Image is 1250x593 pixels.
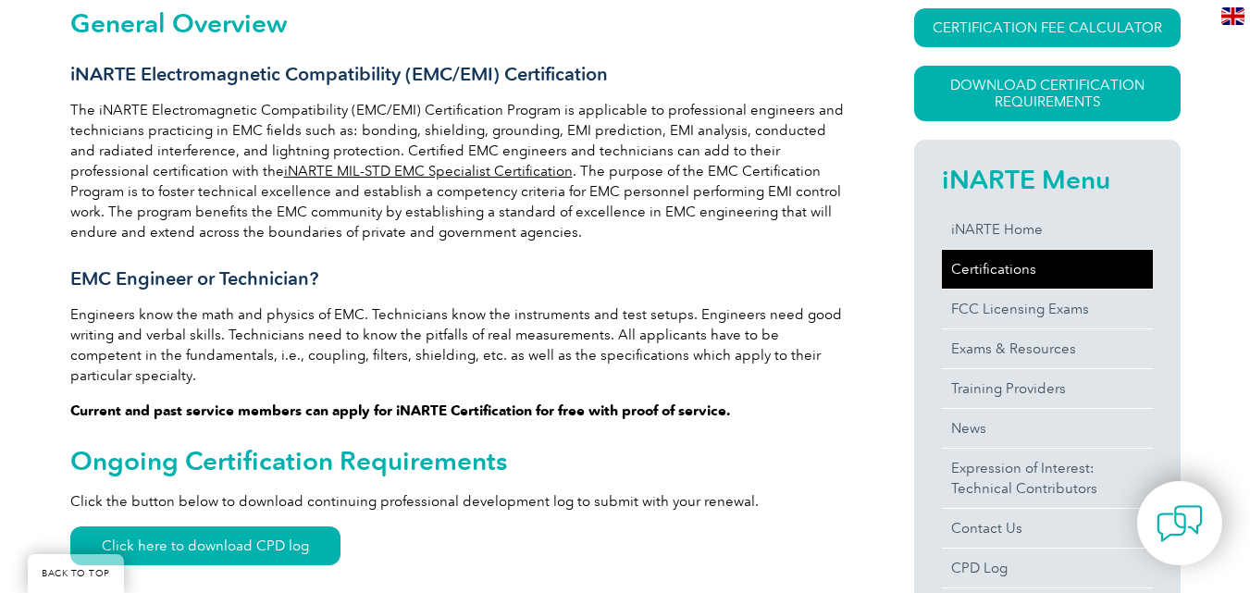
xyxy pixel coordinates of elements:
a: CERTIFICATION FEE CALCULATOR [914,8,1181,47]
h3: EMC Engineer or Technician? [70,267,848,290]
a: News [942,409,1153,448]
a: iNARTE Home [942,210,1153,249]
a: Download Certification Requirements [914,66,1181,121]
a: Expression of Interest:Technical Contributors [942,449,1153,508]
a: Contact Us [942,509,1153,548]
h2: iNARTE Menu [942,165,1153,194]
h2: Ongoing Certification Requirements [70,446,848,476]
img: en [1221,7,1244,25]
a: Exams & Resources [942,329,1153,368]
h2: General Overview [70,8,848,38]
a: Click here to download CPD log [70,526,340,565]
h3: iNARTE Electromagnetic Compatibility (EMC/EMI) Certification [70,63,848,86]
strong: Current and past service members can apply for iNARTE Certification for free with proof of service. [70,402,731,419]
p: The iNARTE Electromagnetic Compatibility (EMC/EMI) Certification Program is applicable to profess... [70,100,848,242]
a: BACK TO TOP [28,554,124,593]
img: contact-chat.png [1157,500,1203,547]
a: CPD Log [942,549,1153,587]
a: iNARTE MIL-STD EMC Specialist Certification [284,163,573,179]
a: Certifications [942,250,1153,289]
p: Click the button below to download continuing professional development log to submit with your re... [70,491,848,512]
a: Training Providers [942,369,1153,408]
p: Engineers know the math and physics of EMC. Technicians know the instruments and test setups. Eng... [70,304,848,386]
a: FCC Licensing Exams [942,290,1153,328]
